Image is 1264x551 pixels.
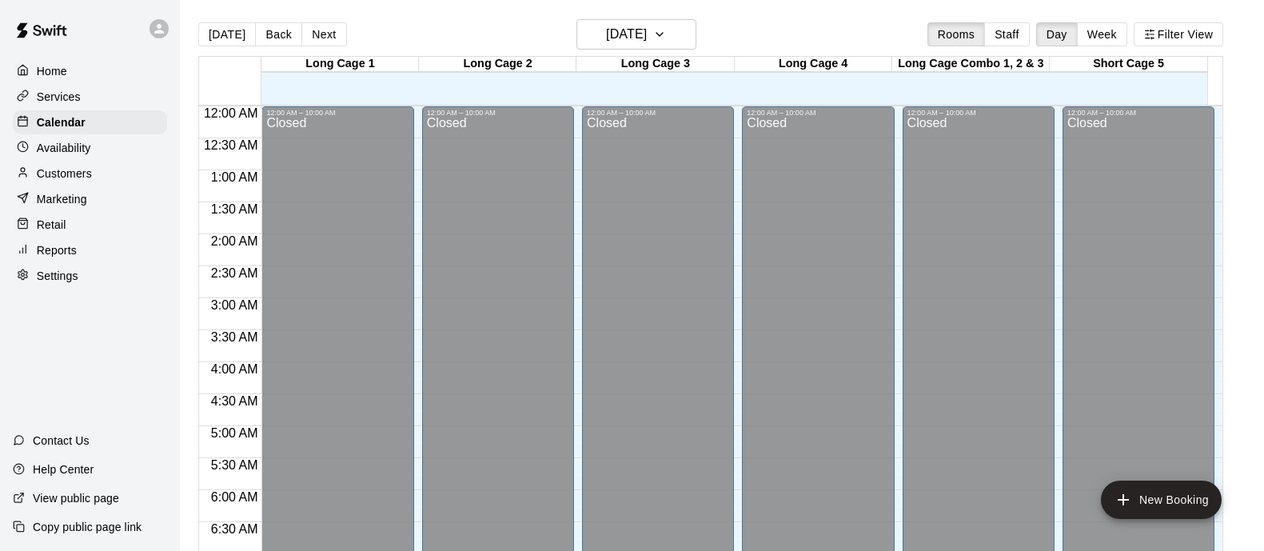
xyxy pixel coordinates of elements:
[606,23,647,46] h6: [DATE]
[33,433,90,449] p: Contact Us
[1134,22,1223,46] button: Filter View
[207,202,262,216] span: 1:30 AM
[37,242,77,258] p: Reports
[13,136,167,160] a: Availability
[33,461,94,477] p: Help Center
[207,458,262,472] span: 5:30 AM
[37,114,86,130] p: Calendar
[13,59,167,83] a: Home
[13,238,167,262] a: Reports
[419,57,576,72] div: Long Cage 2
[576,57,734,72] div: Long Cage 3
[13,213,167,237] a: Retail
[207,426,262,440] span: 5:00 AM
[207,330,262,344] span: 3:30 AM
[301,22,346,46] button: Next
[37,140,91,156] p: Availability
[266,109,409,117] div: 12:00 AM – 10:00 AM
[207,490,262,504] span: 6:00 AM
[1101,481,1222,519] button: add
[1067,109,1210,117] div: 12:00 AM – 10:00 AM
[427,109,569,117] div: 12:00 AM – 10:00 AM
[13,110,167,134] a: Calendar
[207,234,262,248] span: 2:00 AM
[207,298,262,312] span: 3:00 AM
[255,22,302,46] button: Back
[587,109,729,117] div: 12:00 AM – 10:00 AM
[37,268,78,284] p: Settings
[927,22,985,46] button: Rooms
[984,22,1030,46] button: Staff
[13,162,167,186] a: Customers
[37,89,81,105] p: Services
[207,394,262,408] span: 4:30 AM
[207,170,262,184] span: 1:00 AM
[207,362,262,376] span: 4:00 AM
[1077,22,1127,46] button: Week
[200,106,262,120] span: 12:00 AM
[13,187,167,211] a: Marketing
[33,519,142,535] p: Copy public page link
[747,109,889,117] div: 12:00 AM – 10:00 AM
[37,166,92,182] p: Customers
[261,57,419,72] div: Long Cage 1
[576,19,696,50] button: [DATE]
[1050,57,1207,72] div: Short Cage 5
[907,109,1050,117] div: 12:00 AM – 10:00 AM
[13,264,167,288] a: Settings
[1036,22,1078,46] button: Day
[735,57,892,72] div: Long Cage 4
[200,138,262,152] span: 12:30 AM
[37,191,87,207] p: Marketing
[207,266,262,280] span: 2:30 AM
[33,490,119,506] p: View public page
[207,522,262,536] span: 6:30 AM
[37,217,66,233] p: Retail
[37,63,67,79] p: Home
[13,85,167,109] a: Services
[892,57,1050,72] div: Long Cage Combo 1, 2 & 3
[198,22,256,46] button: [DATE]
